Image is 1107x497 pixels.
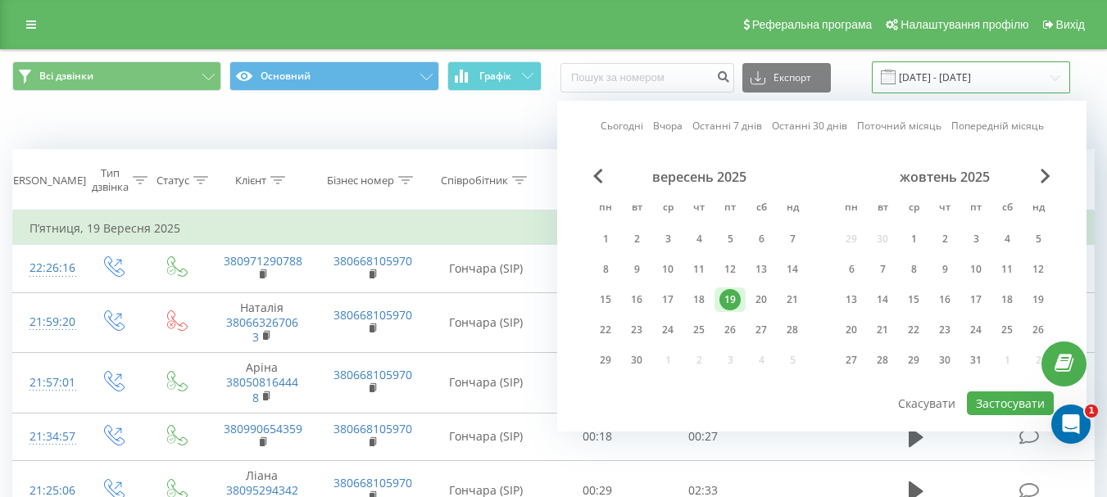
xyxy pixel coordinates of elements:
[157,174,189,188] div: Статус
[1023,318,1054,342] div: нд 26 жовт 2025 р.
[29,306,64,338] div: 21:59:20
[560,63,734,93] input: Пошук за номером
[621,348,652,373] div: вт 30 вер 2025 р.
[235,174,266,188] div: Клієнт
[965,259,987,280] div: 10
[960,257,991,282] div: пт 10 жовт 2025 р.
[929,257,960,282] div: чт 9 жовт 2025 р.
[839,197,864,221] abbr: понеділок
[1051,404,1091,444] iframe: Intercom live chat
[841,350,862,371] div: 27
[903,289,924,310] div: 15
[333,307,412,323] a: 380668105970
[327,174,394,188] div: Бізнес номер
[934,319,955,341] div: 23
[934,350,955,371] div: 30
[719,289,741,310] div: 19
[996,228,1018,250] div: 4
[595,259,616,280] div: 8
[751,259,772,280] div: 13
[719,228,741,250] div: 5
[841,259,862,280] div: 6
[715,318,746,342] div: пт 26 вер 2025 р.
[903,350,924,371] div: 29
[746,227,777,251] div: сб 6 вер 2025 р.
[626,350,647,371] div: 30
[903,319,924,341] div: 22
[782,259,803,280] div: 14
[626,319,647,341] div: 23
[996,289,1018,310] div: 18
[29,367,64,399] div: 21:57:01
[782,228,803,250] div: 7
[1028,228,1049,250] div: 5
[333,367,412,382] a: 380668105970
[995,197,1019,221] abbr: субота
[841,289,862,310] div: 13
[715,287,746,312] div: пт 19 вер 2025 р.
[898,287,929,312] div: ср 15 жовт 2025 р.
[427,245,545,292] td: Гончара (SIP)
[427,413,545,460] td: Гончара (SIP)
[751,319,772,341] div: 27
[601,118,643,133] a: Сьогодні
[967,391,1054,415] button: Застосувати
[333,421,412,436] a: 380668105970
[903,259,924,280] div: 8
[991,227,1023,251] div: сб 4 жовт 2025 р.
[965,289,987,310] div: 17
[621,318,652,342] div: вт 23 вер 2025 р.
[780,197,805,221] abbr: неділя
[224,421,302,436] a: 380990654359
[898,227,929,251] div: ср 1 жовт 2025 р.
[872,289,893,310] div: 14
[903,228,924,250] div: 1
[929,227,960,251] div: чт 2 жовт 2025 р.
[746,318,777,342] div: сб 27 вер 2025 р.
[595,319,616,341] div: 22
[595,289,616,310] div: 15
[960,227,991,251] div: пт 3 жовт 2025 р.
[593,197,618,221] abbr: понеділок
[29,252,64,284] div: 22:26:16
[719,259,741,280] div: 12
[719,319,741,341] div: 26
[777,287,808,312] div: нд 21 вер 2025 р.
[3,174,86,188] div: [PERSON_NAME]
[1028,289,1049,310] div: 19
[718,197,742,221] abbr: п’ятниця
[441,174,508,188] div: Співробітник
[742,63,831,93] button: Експорт
[652,227,683,251] div: ср 3 вер 2025 р.
[427,353,545,413] td: Гончара (SIP)
[1023,257,1054,282] div: нд 12 жовт 2025 р.
[447,61,542,91] button: Графік
[427,292,545,353] td: Гончара (SIP)
[867,287,898,312] div: вт 14 жовт 2025 р.
[688,228,710,250] div: 4
[545,292,651,353] td: 01:04
[751,289,772,310] div: 20
[929,318,960,342] div: чт 23 жовт 2025 р.
[657,228,678,250] div: 3
[991,318,1023,342] div: сб 25 жовт 2025 р.
[652,318,683,342] div: ср 24 вер 2025 р.
[688,259,710,280] div: 11
[333,475,412,490] a: 380668105970
[898,257,929,282] div: ср 8 жовт 2025 р.
[715,227,746,251] div: пт 5 вер 2025 р.
[929,287,960,312] div: чт 16 жовт 2025 р.
[867,257,898,282] div: вт 7 жовт 2025 р.
[683,287,715,312] div: чт 18 вер 2025 р.
[1028,259,1049,280] div: 12
[960,318,991,342] div: пт 24 жовт 2025 р.
[12,61,221,91] button: Всі дзвінки
[1056,18,1085,31] span: Вихід
[872,350,893,371] div: 28
[1023,287,1054,312] div: нд 19 жовт 2025 р.
[590,169,808,185] div: вересень 2025
[965,350,987,371] div: 31
[929,348,960,373] div: чт 30 жовт 2025 р.
[692,118,762,133] a: Останні 7 днів
[29,421,64,453] div: 21:34:57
